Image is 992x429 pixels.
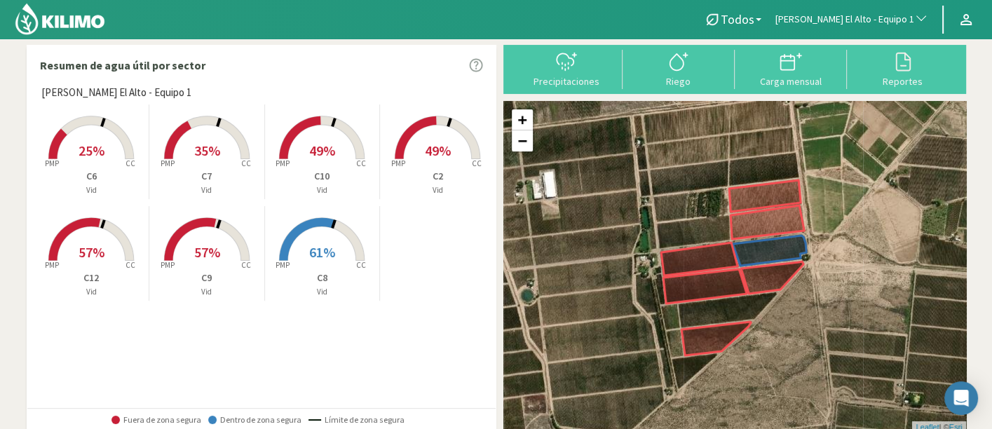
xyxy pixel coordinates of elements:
p: Vid [34,184,149,196]
tspan: CC [241,260,251,270]
tspan: PMP [276,158,290,168]
p: C7 [149,169,264,184]
span: Fuera de zona segura [111,415,201,425]
p: C9 [149,271,264,285]
span: Dentro de zona segura [208,415,301,425]
p: Vid [149,286,264,298]
button: Carga mensual [735,50,847,87]
p: Vid [380,184,496,196]
tspan: PMP [161,158,175,168]
a: Zoom out [512,130,533,151]
p: Vid [34,286,149,298]
p: C10 [265,169,380,184]
button: Riego [623,50,735,87]
p: C8 [265,271,380,285]
span: 57% [79,243,104,261]
p: Vid [265,184,380,196]
tspan: PMP [161,260,175,270]
span: [PERSON_NAME] El Alto - Equipo 1 [41,85,191,101]
span: Todos [721,12,754,27]
button: Precipitaciones [510,50,623,87]
div: Carga mensual [739,76,843,86]
div: Open Intercom Messenger [944,381,978,415]
span: [PERSON_NAME] El Alto - Equipo 1 [775,13,914,27]
p: Resumen de agua útil por sector [40,57,205,74]
tspan: CC [126,260,136,270]
tspan: PMP [45,158,59,168]
tspan: CC [126,158,136,168]
tspan: CC [357,260,367,270]
tspan: CC [473,158,482,168]
span: 25% [79,142,104,159]
tspan: PMP [391,158,405,168]
tspan: PMP [45,260,59,270]
p: C2 [380,169,496,184]
button: [PERSON_NAME] El Alto - Equipo 1 [768,4,935,35]
span: 35% [194,142,220,159]
div: Precipitaciones [515,76,618,86]
tspan: CC [357,158,367,168]
button: Reportes [847,50,959,87]
div: Reportes [851,76,955,86]
a: Zoom in [512,109,533,130]
tspan: CC [241,158,251,168]
div: Riego [627,76,731,86]
span: 57% [194,243,220,261]
p: Vid [265,286,380,298]
span: Límite de zona segura [308,415,405,425]
tspan: PMP [276,260,290,270]
span: 61% [309,243,335,261]
span: 49% [425,142,451,159]
span: 49% [309,142,335,159]
img: Kilimo [14,2,106,36]
p: C12 [34,271,149,285]
p: C6 [34,169,149,184]
p: Vid [149,184,264,196]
